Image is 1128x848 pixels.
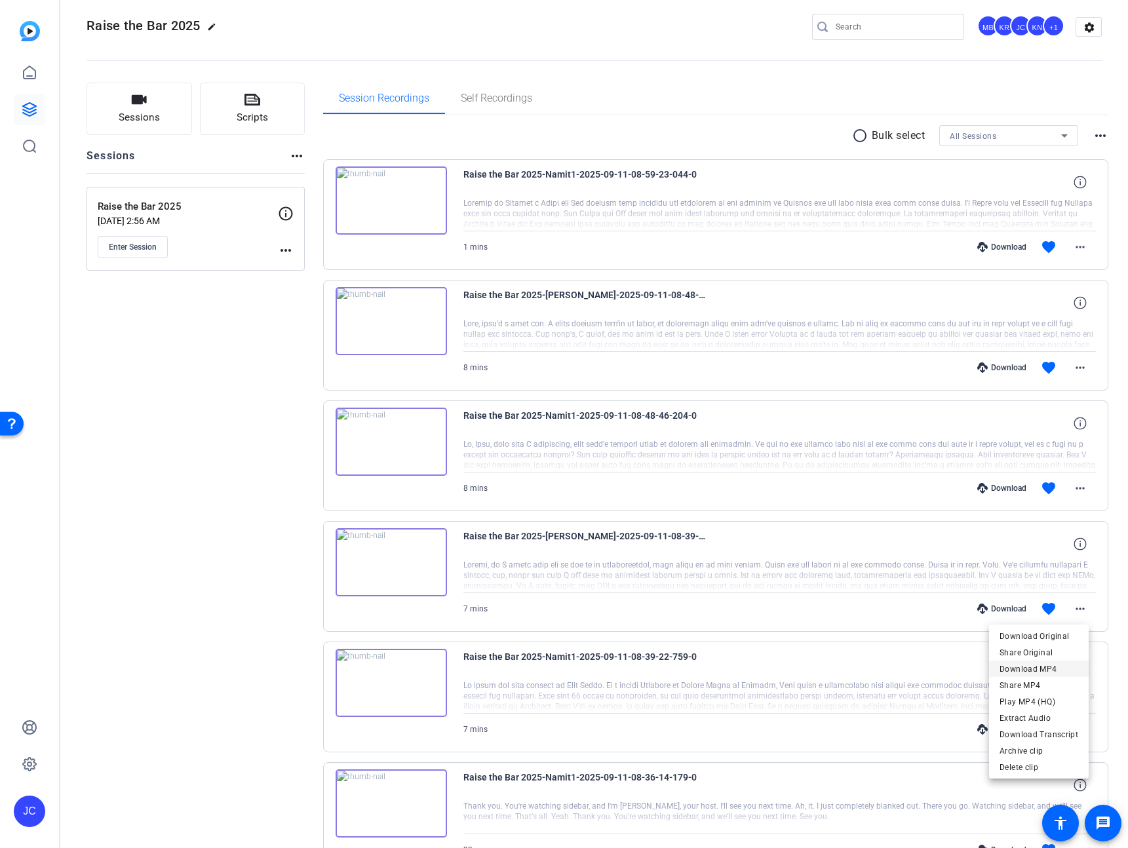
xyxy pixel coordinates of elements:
span: Download Transcript [1000,727,1078,742]
span: Delete clip [1000,760,1078,775]
span: Share Original [1000,645,1078,661]
span: Extract Audio [1000,710,1078,726]
span: Share MP4 [1000,678,1078,693]
span: Download MP4 [1000,661,1078,677]
span: Play MP4 (HQ) [1000,694,1078,710]
span: Download Original [1000,628,1078,644]
span: Archive clip [1000,743,1078,759]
